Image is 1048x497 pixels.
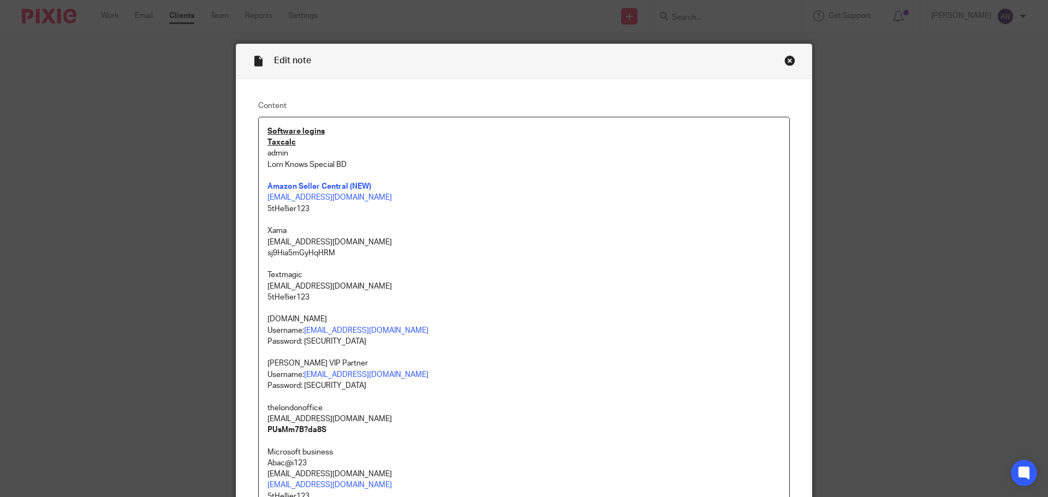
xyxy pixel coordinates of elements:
[267,128,325,146] u: Software logins Taxcalc
[267,403,781,414] p: thelondonoffice
[267,248,781,259] p: sj9Hia5mGyHqHRM
[267,325,781,336] p: Username:
[784,55,795,66] div: Close this dialog window
[267,447,781,458] p: Microsoft business
[267,237,781,248] p: [EMAIL_ADDRESS][DOMAIN_NAME]
[267,458,781,469] p: Abac@i123
[267,414,781,424] p: [EMAIL_ADDRESS][DOMAIN_NAME]
[267,292,781,303] p: 5tHe!!ier123
[267,203,781,214] p: 5tHe!!ier123
[304,371,428,379] a: [EMAIL_ADDRESS][DOMAIN_NAME]
[267,369,781,380] p: Username:
[267,194,392,201] a: [EMAIL_ADDRESS][DOMAIN_NAME]
[267,314,781,325] p: [DOMAIN_NAME]
[267,469,781,480] p: [EMAIL_ADDRESS][DOMAIN_NAME]
[267,426,326,434] strong: PUsMm7B?da8S
[258,100,790,111] label: Content
[267,281,781,292] p: [EMAIL_ADDRESS][DOMAIN_NAME]
[267,148,781,159] p: admin
[267,159,781,193] p: Lorn Knows Special BD
[267,336,781,347] p: Password: [SECURITY_DATA]
[267,481,392,489] a: [EMAIL_ADDRESS][DOMAIN_NAME]
[267,270,781,280] p: Textmagic
[267,225,781,236] p: Xama
[304,327,428,334] a: [EMAIL_ADDRESS][DOMAIN_NAME]
[267,380,781,391] p: Password: [SECURITY_DATA]
[274,56,311,65] span: Edit note
[267,358,781,369] p: [PERSON_NAME] VIP Partner
[267,183,371,190] a: Amazon Seller Central (NEW)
